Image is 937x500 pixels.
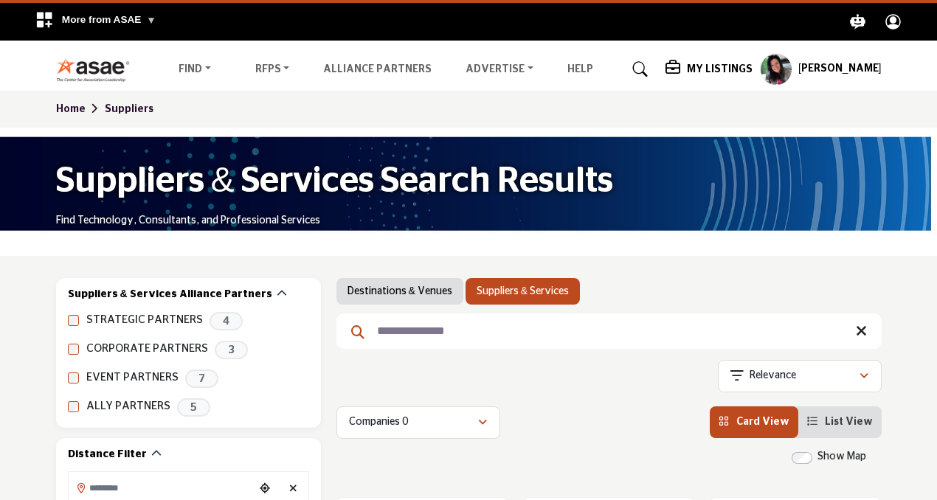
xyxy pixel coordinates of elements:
input: ALLY PARTNERS checkbox [68,401,79,412]
h5: My Listings [687,63,753,76]
span: More from ASAE [62,14,156,25]
label: STRATEGIC PARTNERS [86,312,203,329]
label: EVENT PARTNERS [86,369,179,386]
label: CORPORATE PARTNERS [86,341,208,358]
h5: [PERSON_NAME] [798,62,882,77]
h2: Suppliers & Services Alliance Partners [68,288,272,302]
label: Show Map [817,449,866,465]
div: My Listings [665,60,753,78]
a: Suppliers [105,104,153,114]
span: 7 [185,369,218,388]
div: More from ASAE [26,3,165,41]
a: Suppliers & Services [477,284,569,299]
a: Find [168,59,221,80]
h2: Distance Filter [68,448,147,462]
h1: Suppliers & Services Search Results [56,159,613,204]
a: Alliance Partners [323,64,432,74]
span: Card View [736,417,789,427]
span: 5 [177,398,210,417]
a: View Card [719,417,789,427]
button: Companies 0 [336,406,500,439]
span: 4 [210,312,243,330]
input: CORPORATE PARTNERS checkbox [68,344,79,355]
input: EVENT PARTNERS checkbox [68,372,79,383]
p: Companies 0 [349,415,408,430]
a: Home [56,104,105,114]
p: Relevance [750,369,796,383]
li: Card View [710,406,798,438]
li: List View [798,406,882,438]
button: Relevance [718,360,882,392]
input: STRATEGIC PARTNERS checkbox [68,315,79,326]
a: RFPs [245,59,300,80]
p: Find Technology, Consultants, and Professional Services [56,214,320,229]
a: Destinations & Venues [348,284,452,299]
label: ALLY PARTNERS [86,398,170,415]
a: Help [567,64,593,74]
span: 3 [215,341,248,359]
a: Search [618,58,657,81]
img: Site Logo [56,58,138,82]
a: Advertise [455,59,544,80]
span: List View [825,417,873,427]
button: Show hide supplier dropdown [760,53,792,86]
input: Search Keyword [336,313,882,349]
a: View List [807,417,873,427]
